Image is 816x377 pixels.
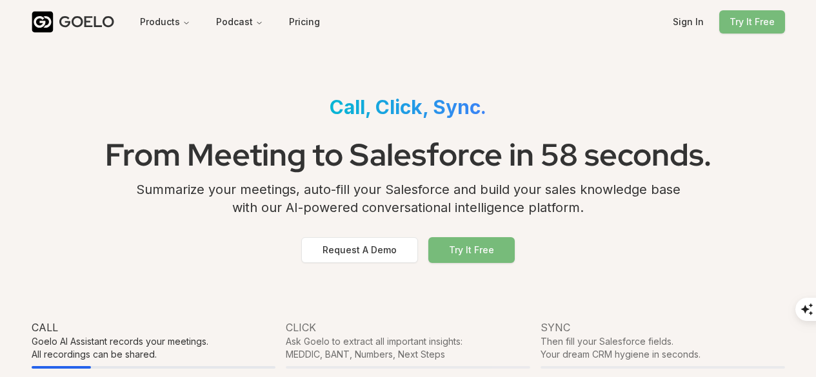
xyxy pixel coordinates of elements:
div: Goelo AI Assistant records your meetings. [32,335,276,348]
button: Products [130,10,201,34]
div: Click [286,320,530,335]
div: Ask Goelo to extract all important insights: [286,335,530,348]
img: Goelo Logo [32,11,54,33]
a: GOELO [32,11,124,33]
button: Try It Free [719,10,785,34]
div: Then fill your Salesforce fields. [541,335,785,348]
button: Try It Free [428,237,515,263]
div: Your dream CRM hygiene in seconds. [541,348,785,361]
div: Summarize your meetings, auto-fill your Salesforce and build your sales knowledge base with our A... [32,180,785,227]
button: Pricing [279,10,330,34]
button: Request A Demo [301,237,418,263]
div: All recordings can be shared. [32,348,276,361]
button: Sign In [662,10,714,34]
span: Call, Click, Sync. [330,95,486,119]
button: Podcast [206,10,274,34]
div: Call [32,320,276,335]
h1: From Meeting to Salesforce in 58 seconds. [32,129,785,180]
nav: Main [130,10,274,34]
div: Sync [541,320,785,335]
div: GOELO [59,12,114,32]
div: MEDDIC, BANT, Numbers, Next Steps [286,348,530,361]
